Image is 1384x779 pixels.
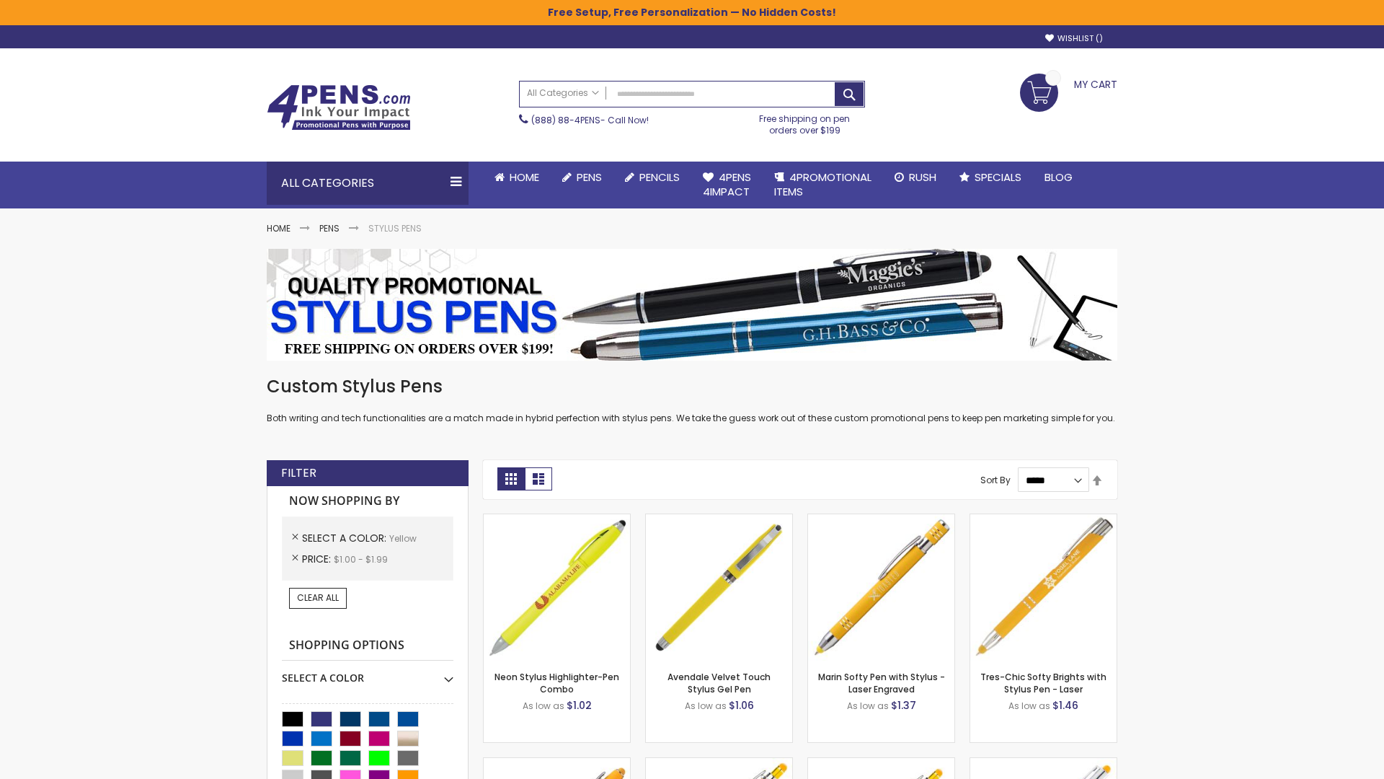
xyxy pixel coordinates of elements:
[646,514,792,526] a: Avendale Velvet Touch Stylus Gel Pen-Yellow
[613,162,691,193] a: Pencils
[980,474,1011,486] label: Sort By
[691,162,763,208] a: 4Pens4impact
[1044,170,1073,185] span: Blog
[703,170,751,199] span: 4Pens 4impact
[527,87,599,99] span: All Categories
[1008,700,1050,712] span: As low as
[510,170,539,185] span: Home
[970,514,1117,526] a: Tres-Chic Softy Brights with Stylus Pen - Laser-Yellow
[909,170,936,185] span: Rush
[334,553,388,565] span: $1.00 - $1.99
[975,170,1021,185] span: Specials
[1033,162,1084,193] a: Blog
[282,630,453,661] strong: Shopping Options
[970,757,1117,770] a: Tres-Chic Softy with Stylus Top Pen - ColorJet-Yellow
[368,222,422,234] strong: Stylus Pens
[891,698,916,713] span: $1.37
[297,591,339,604] span: Clear All
[267,222,290,234] a: Home
[639,170,680,185] span: Pencils
[970,514,1117,661] img: Tres-Chic Softy Brights with Stylus Pen - Laser-Yellow
[948,162,1033,193] a: Specials
[520,82,606,105] a: All Categories
[267,375,1117,398] h1: Custom Stylus Pens
[319,222,340,234] a: Pens
[531,114,649,126] span: - Call Now!
[484,514,630,661] img: Neon Stylus Highlighter-Pen Combo-Yellow
[282,661,453,685] div: Select A Color
[484,757,630,770] a: Ellipse Softy Brights with Stylus Pen - Laser-Yellow
[729,698,754,713] span: $1.06
[483,162,551,193] a: Home
[484,514,630,526] a: Neon Stylus Highlighter-Pen Combo-Yellow
[267,375,1117,425] div: Both writing and tech functionalities are a match made in hybrid perfection with stylus pens. We ...
[980,671,1106,695] a: Tres-Chic Softy Brights with Stylus Pen - Laser
[389,532,417,545] span: Yellow
[774,170,871,199] span: 4PROMOTIONAL ITEMS
[808,514,954,526] a: Marin Softy Pen with Stylus - Laser Engraved-Yellow
[763,162,883,208] a: 4PROMOTIONALITEMS
[646,514,792,661] img: Avendale Velvet Touch Stylus Gel Pen-Yellow
[808,757,954,770] a: Phoenix Softy Brights Gel with Stylus Pen - Laser-Yellow
[302,531,389,545] span: Select A Color
[808,514,954,661] img: Marin Softy Pen with Stylus - Laser Engraved-Yellow
[551,162,613,193] a: Pens
[267,162,469,205] div: All Categories
[567,698,592,713] span: $1.02
[883,162,948,193] a: Rush
[847,700,889,712] span: As low as
[267,84,411,131] img: 4Pens Custom Pens and Promotional Products
[531,114,600,126] a: (888) 88-4PENS
[289,588,347,608] a: Clear All
[685,700,727,712] span: As low as
[818,671,945,695] a: Marin Softy Pen with Stylus - Laser Engraved
[302,552,334,566] span: Price
[523,700,564,712] span: As low as
[267,249,1117,361] img: Stylus Pens
[1052,698,1078,713] span: $1.46
[494,671,619,695] a: Neon Stylus Highlighter-Pen Combo
[282,486,453,516] strong: Now Shopping by
[1045,33,1103,44] a: Wishlist
[745,107,866,136] div: Free shipping on pen orders over $199
[281,465,316,481] strong: Filter
[497,467,525,490] strong: Grid
[646,757,792,770] a: Phoenix Softy Brights with Stylus Pen - Laser-Yellow
[577,170,602,185] span: Pens
[667,671,771,695] a: Avendale Velvet Touch Stylus Gel Pen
